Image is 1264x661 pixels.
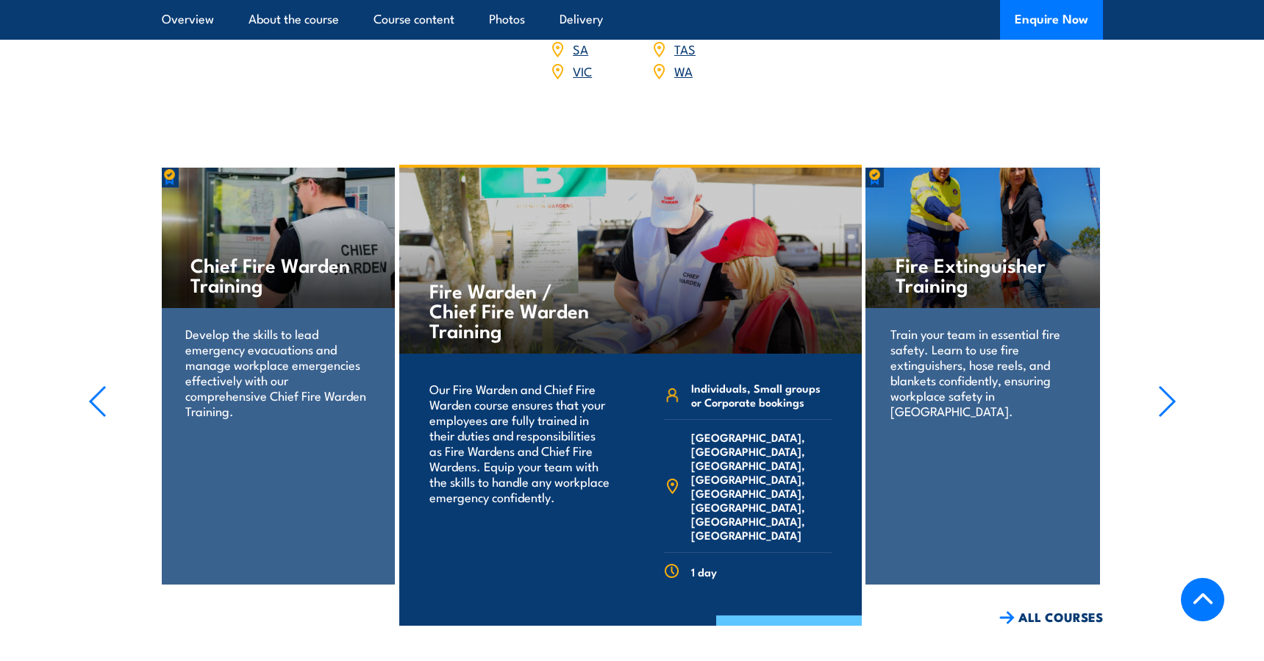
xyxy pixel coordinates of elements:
span: Individuals, Small groups or Corporate bookings [691,381,831,409]
a: VIC [573,62,592,79]
p: Our Fire Warden and Chief Fire Warden course ensures that your employees are fully trained in the... [429,381,611,504]
a: TAS [674,40,696,57]
span: 1 day [691,565,717,579]
a: WA [674,62,693,79]
h4: Fire Warden / Chief Fire Warden Training [429,280,602,340]
span: [GEOGRAPHIC_DATA], [GEOGRAPHIC_DATA], [GEOGRAPHIC_DATA], [GEOGRAPHIC_DATA], [GEOGRAPHIC_DATA], [G... [691,430,831,542]
p: Develop the skills to lead emergency evacuations and manage workplace emergencies effectively wit... [185,326,370,418]
p: Train your team in essential fire safety. Learn to use fire extinguishers, hose reels, and blanke... [890,326,1075,418]
a: COURSE DETAILS [716,615,862,654]
a: ALL COURSES [999,609,1103,626]
h4: Chief Fire Warden Training [190,254,365,294]
a: SA [573,40,588,57]
h4: Fire Extinguisher Training [896,254,1070,294]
